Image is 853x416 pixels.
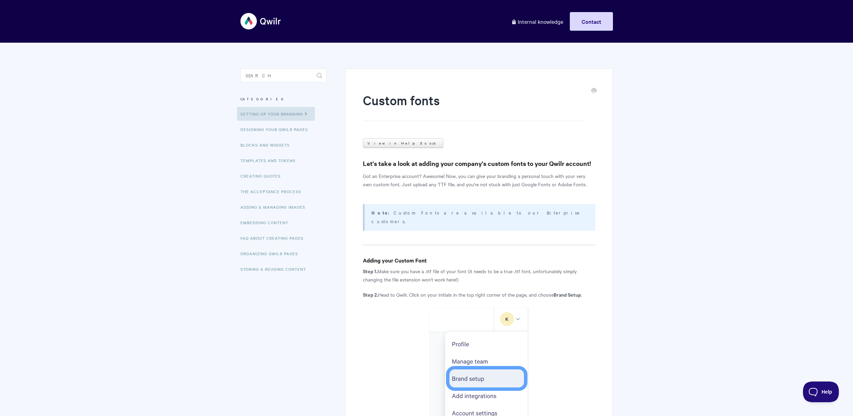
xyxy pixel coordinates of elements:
[240,93,326,105] h3: Categories
[363,159,595,168] h3: Let's take a look at adding your company's custom fonts to your Qwilr account!
[240,262,311,276] a: Storing & Reusing Content
[240,138,295,152] a: Blocks and Widgets
[363,256,595,265] h4: Adding your Custom Font
[240,247,303,260] a: Organizing Qwilr Pages
[240,200,310,214] a: Adding & Managing Images
[240,231,309,245] a: FAQ About Creating Pages
[371,208,586,225] p: Custom Fonts are available to our Enterprise customers.
[363,172,595,188] p: Got an Enterprise account? Awesome! Now, you can give your branding a personal touch with your ve...
[363,267,595,284] p: Make sure you have a .ttf file of your font (it needs to be a true .ttf font, unfortunately simpl...
[803,382,839,402] iframe: Toggle Customer Support
[554,291,581,298] strong: Brand Setup
[363,291,378,298] strong: Step 2.
[240,69,326,82] input: Search
[363,290,595,299] p: Head to Qwilr. Click on your initials in the top right corner of the page, and choose .
[363,138,443,148] a: View in Help Scout
[506,12,568,31] a: Internal knowledge
[591,87,597,95] a: Print this Article
[240,153,301,167] a: Templates and Tokens
[240,185,306,198] a: The Acceptance Process
[570,12,613,31] a: Contact
[240,216,294,229] a: Embedding Content
[363,267,377,275] strong: Step 1.
[240,8,281,34] img: Qwilr Help Center
[240,169,286,183] a: Creating Quotes
[371,209,394,216] strong: Note:
[363,91,585,121] h1: Custom fonts
[237,107,315,121] a: Setting up your Branding
[240,122,313,136] a: Designing Your Qwilr Pages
